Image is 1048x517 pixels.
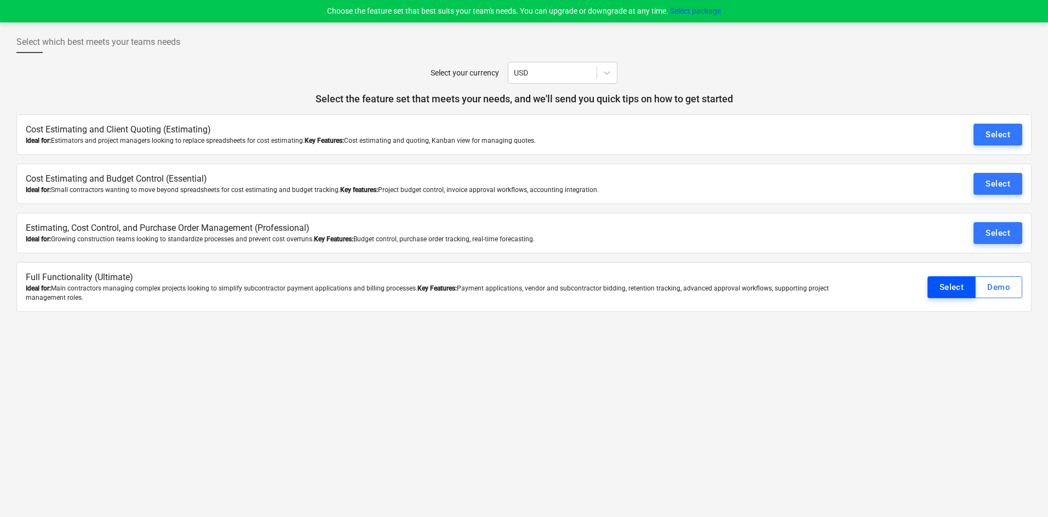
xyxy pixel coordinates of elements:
[927,276,976,298] button: Select
[986,226,1010,240] div: Select
[26,136,856,146] div: Estimators and project managers looking to replace spreadsheets for cost estimating. Cost estimat...
[973,173,1022,195] button: Select
[340,186,378,194] b: Key features:
[986,127,1010,142] div: Select
[670,5,721,17] button: Select package
[26,124,856,136] p: Cost Estimating and Client Quoting (Estimating)
[993,464,1048,517] iframe: Chat Widget
[26,235,51,243] b: Ideal for:
[975,276,1022,298] button: Demo
[314,235,353,243] b: Key Features:
[431,67,499,79] p: Select your currency
[305,137,344,144] b: Key Features:
[26,185,856,195] div: Small contractors wanting to move beyond spreadsheets for cost estimating and budget tracking. Pr...
[26,186,51,194] b: Ideal for:
[986,177,1010,191] div: Select
[16,92,1032,106] p: Select the feature set that meets your needs, and we'll send you quick tips on how to get started
[26,222,856,235] p: Estimating, Cost Control, and Purchase Order Management (Professional)
[973,124,1022,146] button: Select
[987,280,1010,294] div: Demo
[940,280,964,294] div: Select
[327,5,721,17] p: Choose the feature set that best suits your team's needs. You can upgrade or downgrade at any time.
[417,284,457,292] b: Key Features:
[26,284,51,292] b: Ideal for:
[973,222,1022,244] button: Select
[26,137,51,144] b: Ideal for:
[26,173,856,185] p: Cost Estimating and Budget Control (Essential)
[26,284,856,303] div: Main contractors managing complex projects looking to simplify subcontractor payment applications...
[16,36,180,49] span: Select which best meets your teams needs
[26,235,856,244] div: Growing construction teams looking to standardize processes and prevent cost overruns. Budget con...
[26,271,856,284] p: Full Functionality (Ultimate)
